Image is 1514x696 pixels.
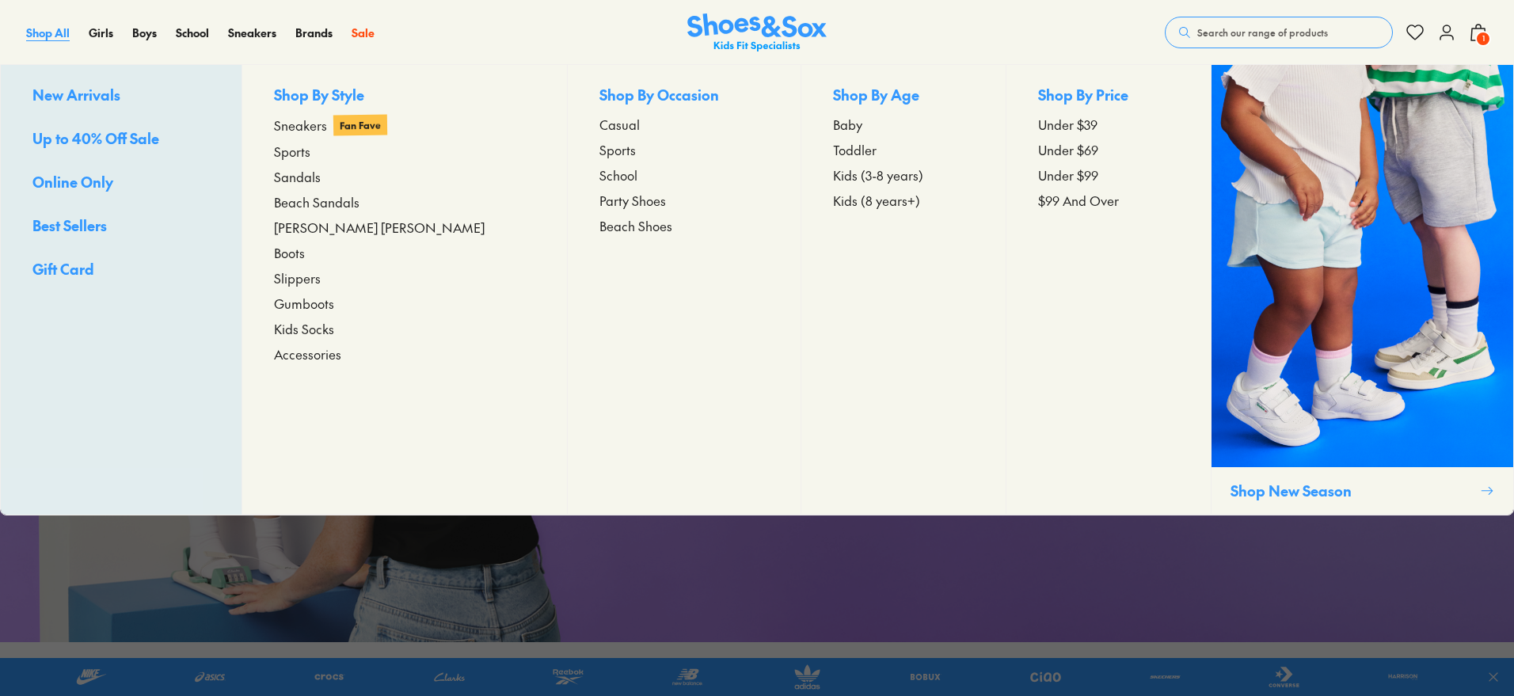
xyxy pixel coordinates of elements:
a: Boots [274,243,535,262]
a: Boys [132,25,157,41]
a: Online Only [32,171,210,196]
a: Sandals [274,167,535,186]
p: Shop By Price [1038,84,1179,108]
a: Kids (3-8 years) [833,165,974,184]
a: Sneakers Fan Fave [274,115,535,135]
a: Sneakers [228,25,276,41]
span: Party Shoes [599,191,666,210]
p: Fan Fave [333,114,387,135]
span: Sports [599,140,636,159]
span: Sandals [274,167,321,186]
a: Gift Card [32,258,210,283]
p: Shop New Season [1231,480,1474,501]
span: Gumboots [274,294,334,313]
p: Shop By Age [833,84,974,108]
span: Best Sellers [32,215,107,235]
img: SNS_WEBASSETS_CollectionHero_ShopAll_1280x1600_6bdd8012-3a9d-4a11-8822-f7041dfd8577.png [1212,65,1513,467]
span: Sale [352,25,375,40]
a: Baby [833,115,974,134]
span: Boys [132,25,157,40]
a: Shoes & Sox [687,13,827,52]
img: SNS_Logo_Responsive.svg [687,13,827,52]
span: Sneakers [228,25,276,40]
a: $99 And Over [1038,191,1179,210]
a: Kids Socks [274,319,535,338]
span: $99 And Over [1038,191,1119,210]
button: Search our range of products [1165,17,1393,48]
a: Best Sellers [32,215,210,239]
span: Under $39 [1038,115,1097,134]
span: Beach Sandals [274,192,359,211]
a: Up to 40% Off Sale [32,127,210,152]
span: Online Only [32,172,113,192]
a: School [176,25,209,41]
p: Shop By Style [274,84,535,108]
span: 1 [1475,31,1491,47]
a: Casual [599,115,770,134]
span: Sneakers [274,116,327,135]
span: Kids (3-8 years) [833,165,923,184]
a: Slippers [274,268,535,287]
a: Party Shoes [599,191,770,210]
span: Accessories [274,344,341,363]
a: Sale [352,25,375,41]
span: Under $99 [1038,165,1098,184]
span: Toddler [833,140,877,159]
a: Under $39 [1038,115,1179,134]
span: [PERSON_NAME] [PERSON_NAME] [274,218,485,237]
span: Up to 40% Off Sale [32,128,159,148]
a: Under $69 [1038,140,1179,159]
a: Under $99 [1038,165,1179,184]
span: School [176,25,209,40]
a: School [599,165,770,184]
span: Baby [833,115,862,134]
span: Beach Shoes [599,216,672,235]
span: Kids Socks [274,319,334,338]
span: New Arrivals [32,85,120,105]
a: Shop New Season [1211,65,1513,515]
a: Kids (8 years+) [833,191,974,210]
a: Beach Shoes [599,216,770,235]
span: Slippers [274,268,321,287]
a: Brands [295,25,333,41]
span: Gift Card [32,259,94,279]
a: Toddler [833,140,974,159]
span: School [599,165,637,184]
span: Girls [89,25,113,40]
a: Girls [89,25,113,41]
span: Shop All [26,25,70,40]
a: New Arrivals [32,84,210,108]
span: Boots [274,243,305,262]
a: Gumboots [274,294,535,313]
span: Casual [599,115,640,134]
span: Under $69 [1038,140,1098,159]
span: Brands [295,25,333,40]
a: [PERSON_NAME] [PERSON_NAME] [274,218,535,237]
a: Sports [274,142,535,161]
a: Beach Sandals [274,192,535,211]
span: Sports [274,142,310,161]
a: Sports [599,140,770,159]
a: Shop All [26,25,70,41]
span: Search our range of products [1197,25,1328,40]
p: Shop By Occasion [599,84,770,108]
button: 1 [1469,15,1488,50]
a: Accessories [274,344,535,363]
span: Kids (8 years+) [833,191,920,210]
